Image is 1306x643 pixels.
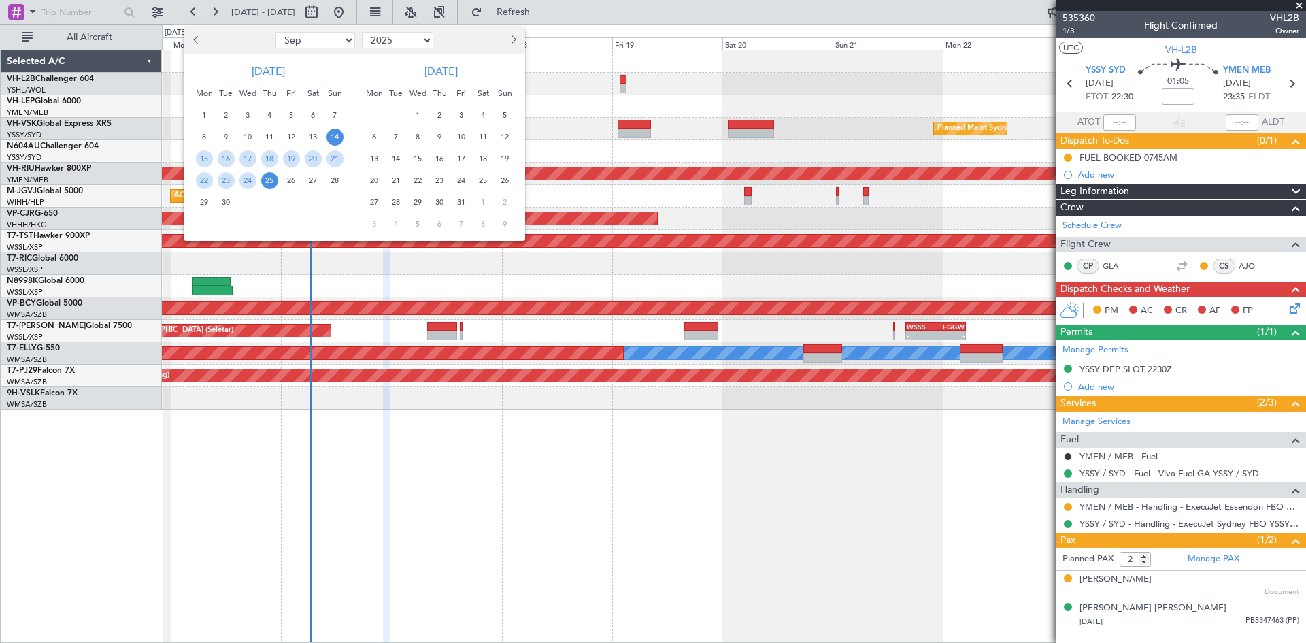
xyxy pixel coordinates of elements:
[305,150,322,167] span: 20
[475,194,492,211] span: 1
[385,213,407,235] div: 4-11-2025
[305,107,322,124] span: 6
[258,82,280,104] div: Thu
[280,82,302,104] div: Fri
[283,107,300,124] span: 5
[366,129,383,146] span: 6
[305,129,322,146] span: 13
[429,104,450,126] div: 2-10-2025
[196,194,213,211] span: 29
[363,191,385,213] div: 27-10-2025
[429,191,450,213] div: 30-10-2025
[450,148,472,169] div: 17-10-2025
[494,126,516,148] div: 12-10-2025
[218,194,235,211] span: 30
[326,150,344,167] span: 21
[193,191,215,213] div: 29-9-2025
[215,169,237,191] div: 23-9-2025
[196,172,213,189] span: 22
[450,213,472,235] div: 7-11-2025
[475,172,492,189] span: 25
[494,148,516,169] div: 19-10-2025
[409,216,426,233] span: 5
[431,129,448,146] span: 9
[472,213,494,235] div: 8-11-2025
[237,148,258,169] div: 17-9-2025
[409,194,426,211] span: 29
[215,126,237,148] div: 9-9-2025
[193,169,215,191] div: 22-9-2025
[472,126,494,148] div: 11-10-2025
[450,104,472,126] div: 3-10-2025
[326,172,344,189] span: 28
[431,216,448,233] span: 6
[283,172,300,189] span: 26
[450,191,472,213] div: 31-10-2025
[363,82,385,104] div: Mon
[258,104,280,126] div: 4-9-2025
[475,150,492,167] span: 18
[193,126,215,148] div: 8-9-2025
[472,104,494,126] div: 4-10-2025
[324,82,346,104] div: Sun
[431,194,448,211] span: 30
[215,104,237,126] div: 2-9-2025
[239,129,256,146] span: 10
[385,191,407,213] div: 28-10-2025
[494,104,516,126] div: 5-10-2025
[218,150,235,167] span: 16
[429,148,450,169] div: 16-10-2025
[326,107,344,124] span: 7
[388,172,405,189] span: 21
[497,172,514,189] span: 26
[258,169,280,191] div: 25-9-2025
[472,169,494,191] div: 25-10-2025
[407,82,429,104] div: Wed
[472,82,494,104] div: Sat
[453,194,470,211] span: 31
[494,169,516,191] div: 26-10-2025
[429,82,450,104] div: Thu
[453,129,470,146] span: 10
[215,191,237,213] div: 30-9-2025
[497,129,514,146] span: 12
[363,148,385,169] div: 13-10-2025
[407,148,429,169] div: 15-10-2025
[218,107,235,124] span: 2
[302,169,324,191] div: 27-9-2025
[453,150,470,167] span: 17
[409,172,426,189] span: 22
[239,107,256,124] span: 3
[305,172,322,189] span: 27
[283,129,300,146] span: 12
[388,150,405,167] span: 14
[431,150,448,167] span: 16
[280,104,302,126] div: 5-9-2025
[388,129,405,146] span: 7
[475,129,492,146] span: 11
[196,129,213,146] span: 8
[431,107,448,124] span: 2
[385,169,407,191] div: 21-10-2025
[385,148,407,169] div: 14-10-2025
[407,169,429,191] div: 22-10-2025
[215,148,237,169] div: 16-9-2025
[283,150,300,167] span: 19
[218,172,235,189] span: 23
[385,82,407,104] div: Tue
[494,213,516,235] div: 9-11-2025
[261,129,278,146] span: 11
[409,107,426,124] span: 1
[407,104,429,126] div: 1-10-2025
[239,150,256,167] span: 17
[450,82,472,104] div: Fri
[324,104,346,126] div: 7-9-2025
[453,107,470,124] span: 3
[497,216,514,233] span: 9
[472,148,494,169] div: 18-10-2025
[366,150,383,167] span: 13
[409,129,426,146] span: 8
[237,169,258,191] div: 24-9-2025
[239,172,256,189] span: 24
[302,148,324,169] div: 20-9-2025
